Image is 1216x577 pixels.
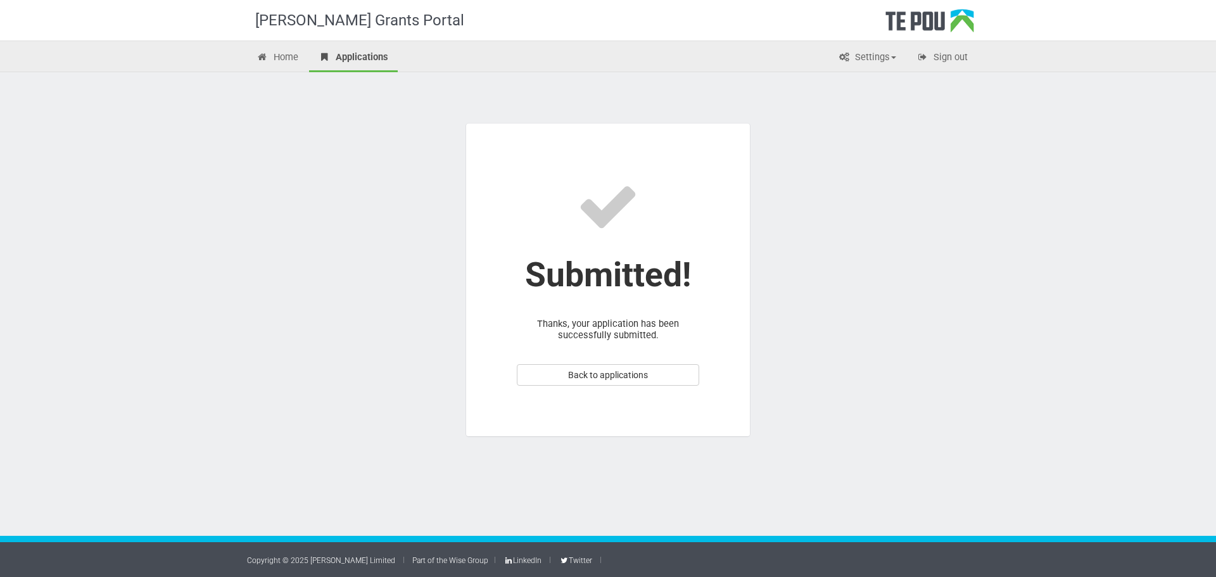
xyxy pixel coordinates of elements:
a: Part of the Wise Group [412,556,488,565]
a: Applications [309,44,398,72]
a: Home [247,44,308,72]
a: Twitter [559,556,592,565]
a: Back to applications [517,364,699,386]
div: Submitted! [517,269,699,281]
section: Thanks, your application has been successfully submitted. [465,123,750,437]
div: Te Pou Logo [885,9,974,41]
a: Settings [828,44,906,72]
a: Sign out [907,44,977,72]
a: Copyright © 2025 [PERSON_NAME] Limited [247,556,395,565]
a: LinkedIn [503,556,541,565]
